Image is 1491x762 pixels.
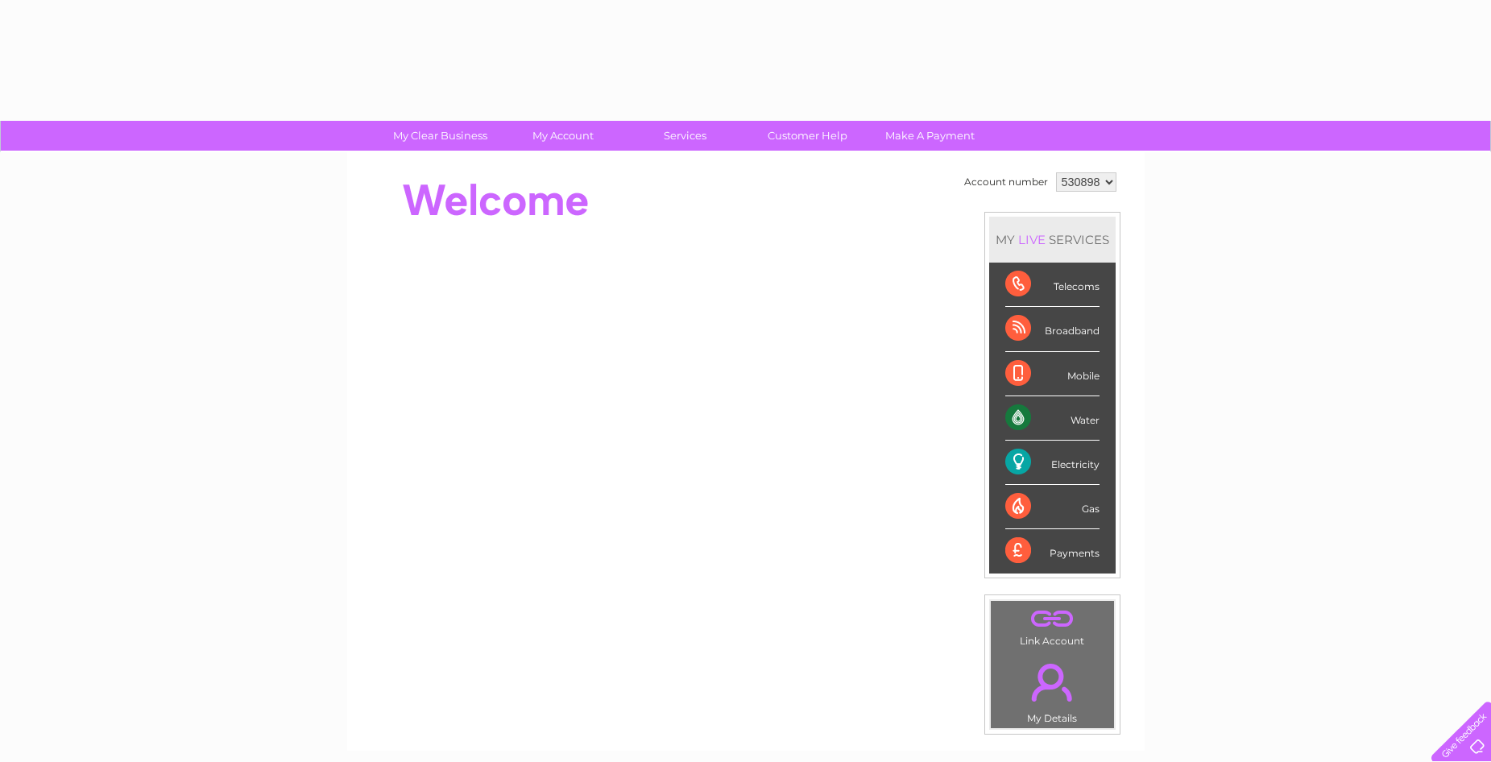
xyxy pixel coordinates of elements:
td: My Details [990,650,1115,729]
td: Account number [960,168,1052,196]
div: LIVE [1015,232,1049,247]
div: Gas [1005,485,1100,529]
a: . [995,605,1110,633]
div: Payments [1005,529,1100,573]
div: Mobile [1005,352,1100,396]
div: Broadband [1005,307,1100,351]
div: Water [1005,396,1100,441]
td: Link Account [990,600,1115,651]
div: MY SERVICES [989,217,1116,263]
a: Make A Payment [864,121,996,151]
a: Services [619,121,752,151]
div: Electricity [1005,441,1100,485]
a: . [995,654,1110,710]
a: Customer Help [741,121,874,151]
a: My Account [496,121,629,151]
div: Telecoms [1005,263,1100,307]
a: My Clear Business [374,121,507,151]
